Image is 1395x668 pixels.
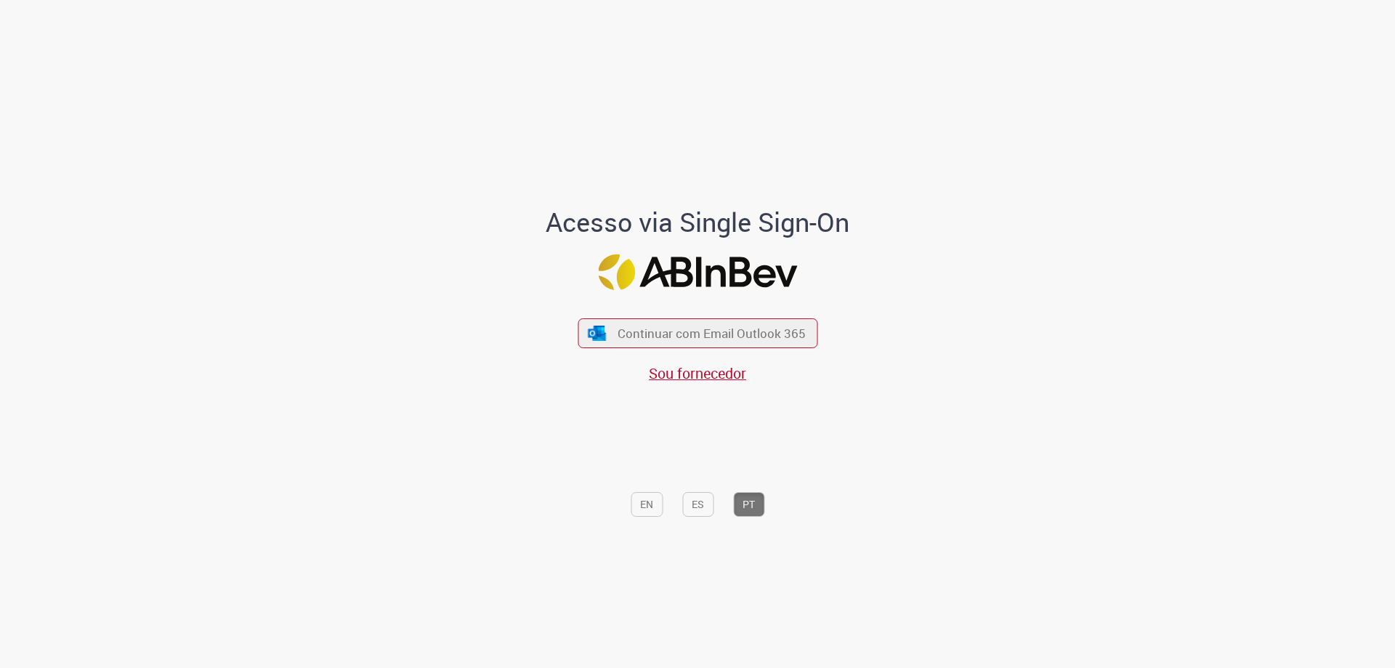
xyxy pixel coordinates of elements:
span: Continuar com Email Outlook 365 [618,325,806,342]
button: PT [733,492,764,517]
a: Sou fornecedor [649,363,746,383]
button: EN [631,492,663,517]
button: ES [682,492,713,517]
button: ícone Azure/Microsoft 360 Continuar com Email Outlook 365 [578,318,817,348]
img: ícone Azure/Microsoft 360 [587,326,607,341]
img: Logo ABInBev [598,254,797,290]
h1: Acesso via Single Sign-On [496,208,899,237]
